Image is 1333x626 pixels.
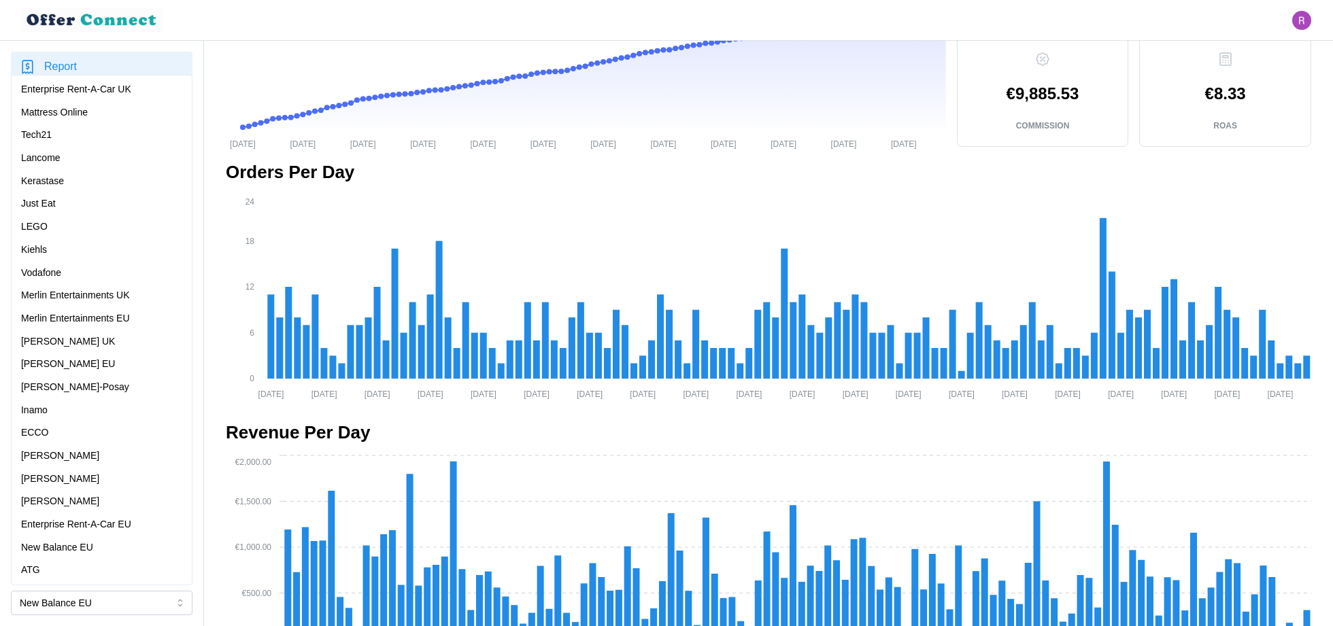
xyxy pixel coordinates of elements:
tspan: [DATE] [471,139,496,149]
tspan: 18 [246,237,255,246]
tspan: [DATE] [1108,389,1134,398]
tspan: [DATE] [831,139,857,149]
tspan: [DATE] [630,389,656,398]
tspan: [DATE] [737,389,762,398]
img: loyalBe Logo [22,8,163,32]
p: Merlin Entertainments UK [21,288,130,303]
p: [PERSON_NAME] [21,449,99,464]
tspan: €1,500.00 [235,497,272,506]
tspan: [DATE] [949,389,975,398]
tspan: [DATE] [1268,389,1294,398]
p: [PERSON_NAME] UK [21,334,115,349]
p: Vodafone [21,266,61,281]
p: Kerastase [21,174,64,189]
tspan: [DATE] [350,139,376,149]
tspan: [DATE] [1161,389,1187,398]
p: €8.33 [1205,86,1246,102]
tspan: [DATE] [891,139,917,149]
tspan: [DATE] [683,389,709,398]
p: Lancome [21,151,61,166]
tspan: 0 [250,374,254,383]
tspan: [DATE] [790,389,815,398]
tspan: [DATE] [290,139,316,149]
p: Inamo [21,403,48,418]
tspan: [DATE] [1214,389,1240,398]
p: €9,885.53 [1007,86,1079,102]
p: Just Eat [21,196,56,211]
p: New Balance EU [21,540,93,555]
p: Tech21 [21,128,52,143]
p: Enterprise Rent-A-Car UK [21,82,131,97]
p: [PERSON_NAME] [21,494,99,509]
tspan: [DATE] [418,389,443,398]
tspan: [DATE] [311,389,337,398]
tspan: 24 [246,196,255,206]
p: [PERSON_NAME] [21,472,99,487]
span: Report [44,58,77,75]
img: Ryan Gribben [1292,11,1311,30]
tspan: [DATE] [524,389,550,398]
tspan: €2,000.00 [235,457,272,467]
tspan: [DATE] [590,139,616,149]
h2: Revenue Per Day [226,421,1311,445]
tspan: 12 [246,282,255,292]
a: Report [11,52,192,82]
tspan: [DATE] [365,389,390,398]
tspan: [DATE] [711,139,737,149]
p: [PERSON_NAME] EU [21,357,115,372]
p: Commission [1016,120,1070,132]
tspan: €500.00 [242,589,272,598]
tspan: [DATE] [1055,389,1081,398]
button: Open user button [1292,11,1311,30]
tspan: €1,000.00 [235,542,272,552]
p: Mattress Online [21,105,88,120]
tspan: [DATE] [230,139,256,149]
tspan: [DATE] [471,389,496,398]
p: [PERSON_NAME]-Posay [21,380,129,395]
tspan: [DATE] [258,389,284,398]
tspan: 6 [250,328,254,338]
tspan: [DATE] [530,139,556,149]
tspan: [DATE] [1002,389,1028,398]
tspan: [DATE] [410,139,436,149]
tspan: [DATE] [577,389,603,398]
p: Kiehls [21,243,47,258]
p: ECCO [21,425,48,440]
h2: Orders Per Day [226,160,1311,184]
p: LEGO [21,220,48,234]
tspan: [DATE] [896,389,922,398]
p: ROAS [1213,120,1237,132]
p: ATG [21,563,40,578]
tspan: [DATE] [843,389,868,398]
p: Enterprise Rent-A-Car EU [21,517,131,532]
tspan: [DATE] [771,139,796,149]
p: Merlin Entertainments EU [21,311,130,326]
tspan: [DATE] [651,139,677,149]
button: New Balance EU [11,591,192,615]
